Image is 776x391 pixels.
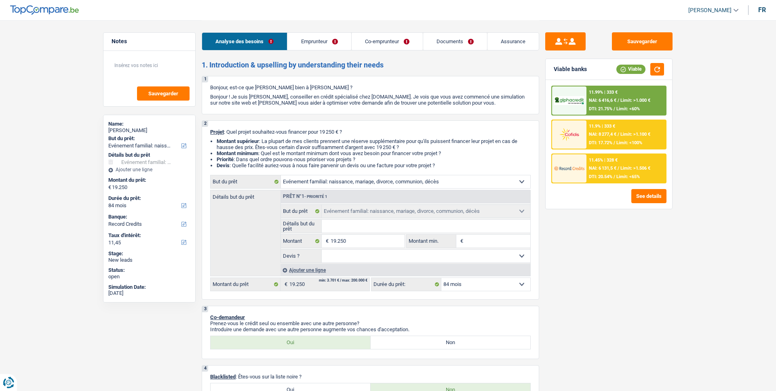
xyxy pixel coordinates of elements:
div: Détails but du prêt [108,152,190,158]
a: Emprunteur [287,33,351,50]
div: Name: [108,121,190,127]
span: Limit: <65% [616,174,640,179]
div: 1 [202,76,208,82]
span: / [614,106,615,111]
div: 11.9% | 333 € [589,124,615,129]
span: NAI: 6 131,5 € [589,166,616,171]
div: New leads [108,257,190,263]
div: open [108,273,190,280]
span: / [614,140,615,145]
span: € [108,184,111,191]
label: But du prêt: [108,135,189,142]
a: Assurance [487,33,539,50]
label: Montant [281,235,322,248]
label: Oui [211,336,371,349]
h5: Notes [112,38,187,45]
button: Sauvegarder [612,32,673,50]
p: Bonjour ! Je suis [PERSON_NAME], conseiller en crédit spécialisé chez [DOMAIN_NAME]. Je vois que ... [210,94,531,106]
span: / [618,132,619,137]
span: € [322,235,331,248]
div: 11.99% | 333 € [589,90,618,95]
strong: Montant supérieur [217,138,259,144]
a: Analyse des besoins [202,33,287,50]
span: Devis [217,162,230,168]
p: : Êtes-vous sur la liste noire ? [210,374,531,380]
a: [PERSON_NAME] [682,4,738,17]
span: DTI: 21.75% [589,106,612,111]
p: : Quel projet souhaitez-vous financer pour 19 250 € ? [210,129,531,135]
img: AlphaCredit [554,96,584,105]
label: But du prêt [211,175,281,188]
a: Documents [423,33,487,50]
span: [PERSON_NAME] [688,7,732,14]
span: / [614,174,615,179]
span: € [456,235,465,248]
li: : La plupart de mes clients prennent une réserve supplémentaire pour qu'ils puissent financer leu... [217,138,531,150]
div: Viable banks [554,66,587,73]
label: Banque: [108,214,189,220]
span: Limit: >1.100 € [620,132,650,137]
strong: Montant minimum [217,150,258,156]
span: NAI: 8 277,4 € [589,132,616,137]
div: [DATE] [108,290,190,296]
span: Limit: <100% [616,140,642,145]
div: Viable [616,65,645,74]
span: DTI: 17.72% [589,140,612,145]
div: Stage: [108,250,190,257]
label: Devis ? [281,250,322,263]
span: NAI: 6 416,6 € [589,98,616,103]
li: : Quelle facilité auriez-vous à nous faire parvenir un devis ou une facture pour votre projet ? [217,162,531,168]
span: Limit: >1.506 € [620,166,650,171]
span: DTI: 20.54% [589,174,612,179]
div: Ajouter une ligne [280,264,530,276]
label: But du prêt [281,205,322,218]
div: Ajouter une ligne [108,167,190,172]
div: Simulation Date: [108,284,190,290]
label: Durée du prêt: [108,195,189,202]
div: Prêt n°1 [281,194,329,199]
span: Limit: >1.000 € [620,98,650,103]
label: Taux d'intérêt: [108,232,189,239]
span: - Priorité 1 [304,194,327,199]
img: TopCompare Logo [10,5,79,15]
span: Sauvegarder [148,91,178,96]
label: Montant min. [407,235,456,248]
p: Prenez-vous le crédit seul ou ensemble avec une autre personne? [210,320,531,326]
div: 2 [202,121,208,127]
button: See details [631,189,666,203]
div: Status: [108,267,190,273]
span: Co-demandeur [210,314,245,320]
span: / [618,166,619,171]
div: min: 3.701 € / max: 200.000 € [319,279,367,282]
div: 3 [202,306,208,312]
strong: Priorité [217,156,234,162]
span: Projet [210,129,224,135]
label: Montant du prêt [211,278,280,291]
div: 11.45% | 328 € [589,158,618,163]
div: [PERSON_NAME] [108,127,190,134]
p: Bonjour, est-ce que [PERSON_NAME] bien à [PERSON_NAME] ? [210,84,531,90]
div: 4 [202,366,208,372]
a: Co-emprunteur [352,33,423,50]
span: € [280,278,289,291]
div: fr [758,6,766,14]
p: Introduire une demande avec une autre personne augmente vos chances d'acceptation. [210,326,531,332]
span: / [618,98,619,103]
label: Détails but du prêt [281,220,322,233]
label: Non [371,336,531,349]
img: Record Credits [554,161,584,176]
li: : Dans quel ordre pouvons-nous prioriser vos projets ? [217,156,531,162]
li: : Quel est le montant minimum dont vous avez besoin pour financer votre projet ? [217,150,531,156]
img: Cofidis [554,127,584,142]
label: Montant du prêt: [108,177,189,183]
span: Limit: <60% [616,106,640,111]
button: Sauvegarder [137,86,190,101]
span: Blacklisted [210,374,236,380]
label: Détails but du prêt [211,190,280,200]
h2: 1. Introduction & upselling by understanding their needs [202,61,539,69]
label: Durée du prêt: [371,278,441,291]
